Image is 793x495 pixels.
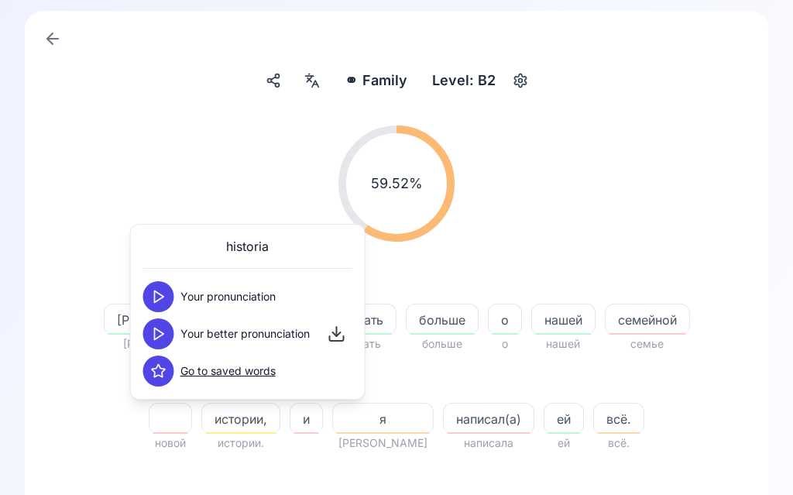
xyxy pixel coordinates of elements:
[149,434,192,452] span: новой
[201,403,280,434] button: истории,
[443,403,534,434] button: написал(а)
[443,434,534,452] span: написала
[426,67,533,95] button: Level: B2
[489,311,521,329] span: о
[531,335,596,353] span: нашей
[104,304,232,335] button: [PERSON_NAME]
[406,335,479,353] span: больше
[338,67,414,95] button: ⚭Family
[290,410,322,428] span: и
[406,304,479,335] button: больше
[407,311,478,329] span: больше
[180,326,310,342] span: Your better pronunciation
[201,434,280,452] span: истории.
[544,434,584,452] span: ей
[226,237,269,256] span: historia
[606,311,689,329] span: семейной
[105,311,231,329] span: [PERSON_NAME]
[488,335,522,353] span: о
[605,335,690,353] span: семье
[531,304,596,335] button: нашей
[532,311,595,329] span: нашей
[444,410,534,428] span: написал(а)
[544,410,583,428] span: ей
[180,363,276,379] a: Go to saved words
[593,434,644,452] span: всё.
[345,70,358,91] span: ⚭
[180,289,276,304] span: Your pronunciation
[333,410,433,428] span: я
[104,335,232,353] span: [PERSON_NAME]
[544,403,584,434] button: ей
[593,403,644,434] button: всё.
[488,304,522,335] button: о
[202,410,280,428] span: истории,
[332,403,434,434] button: я
[605,304,690,335] button: семейной
[290,403,323,434] button: и
[362,70,407,91] span: Family
[426,67,502,95] div: Level: B2
[371,173,423,194] span: 59.52 %
[594,410,644,428] span: всё.
[332,434,434,452] span: [PERSON_NAME]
